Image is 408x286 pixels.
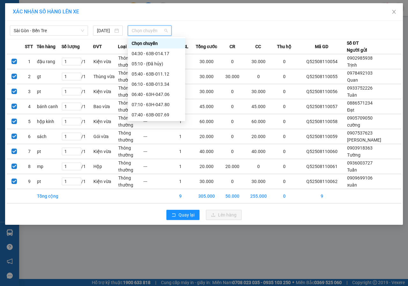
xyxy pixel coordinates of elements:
td: Kiện vừa [93,114,118,129]
td: 1 [168,144,193,159]
td: 0 [220,174,245,189]
td: Q52508110055 [297,69,347,84]
td: đậu rang [37,54,62,69]
td: / 1 [62,54,93,69]
td: 0 [272,189,297,203]
span: 0907537623 [347,130,373,136]
span: Tên hàng [37,43,55,50]
td: 4 [22,99,37,114]
td: Thùng vừa [93,69,118,84]
td: Q52508110058 [297,114,347,129]
span: Mã GD [315,43,328,50]
td: 30.000 [193,54,220,69]
td: 45.000 [245,99,272,114]
div: 07:40 - 63B-007.69 [132,111,181,118]
td: 9 [22,174,37,189]
td: Kiện vừa [93,54,118,69]
div: 05:40 - 63B-011.12 [132,70,181,77]
td: 20.000 [245,129,272,144]
span: down [76,121,80,125]
td: 305.000 [193,189,220,203]
td: Gói vừa [93,129,118,144]
td: 1 [22,54,37,69]
td: / 1 [62,144,93,159]
span: 0903918363 [347,145,373,150]
span: Decrease Value [74,77,81,80]
td: 0 [272,54,297,69]
td: Q52508110062 [297,174,347,189]
span: STT [25,43,33,50]
td: Thông thường [118,114,143,129]
td: 30.000 [193,69,220,84]
span: Sài Gòn - Bến Tre [14,26,84,35]
span: XÁC NHẬN SỐ HÀNG LÊN XE [13,9,79,15]
span: Tường [347,152,361,158]
td: Kiện vừa [93,144,118,159]
span: CC [255,43,261,50]
td: 0 [272,84,297,99]
td: 30.000 [193,174,220,189]
span: Decrease Value [74,166,81,170]
td: 40.000 [193,144,220,159]
td: 0 [220,129,245,144]
span: up [76,148,80,152]
span: 0909699106 [347,175,373,180]
td: Thông thường [118,129,143,144]
td: Kiện vừa [93,174,118,189]
td: 60.000 [245,114,272,129]
span: down [76,77,80,80]
span: Increase Value [74,103,81,106]
td: Q52508110057 [297,99,347,114]
td: 2 [22,69,37,84]
td: --- [143,129,168,144]
td: Kiện vừa [93,84,118,99]
td: 3 [22,84,37,99]
td: 30.000 [245,174,272,189]
input: 11/08/2025 [97,27,113,34]
div: Chọn chuyến [128,38,185,48]
td: 0 [220,54,245,69]
td: 0 [220,99,245,114]
td: 20.000 [193,159,220,174]
span: Quay lại [178,211,194,218]
td: 0 [272,69,297,84]
td: 8 [22,159,37,174]
td: 30.000 [245,84,272,99]
td: 0 [245,69,272,84]
td: --- [143,159,168,174]
td: --- [143,114,168,129]
span: up [76,103,80,107]
td: 9 [168,189,193,203]
span: rollback [171,213,176,218]
div: 04:30 - 63B-014.17 [132,50,181,57]
span: 0905709050 [347,115,373,121]
span: Increase Value [74,148,81,151]
td: gt [37,69,62,84]
td: mp [37,159,62,174]
div: 07:10 - 63H-047.80 [132,101,181,108]
span: Đạt [347,107,354,113]
span: Increase Value [74,163,81,166]
td: pt [37,174,62,189]
td: 30.000 [220,69,245,84]
td: 9 [297,189,347,203]
span: up [76,118,80,122]
span: ĐVT [93,43,102,50]
td: Thông thường [118,54,143,69]
td: 1 [168,174,193,189]
span: up [76,88,80,92]
td: / 1 [62,174,93,189]
td: 0 [272,174,297,189]
div: Số ĐT Người gửi [347,40,367,54]
span: down [76,92,80,95]
button: rollbackQuay lại [166,210,200,220]
span: Quan [347,77,358,83]
td: Bao vừa [93,99,118,114]
td: 0 [220,114,245,129]
td: 0 [272,144,297,159]
td: 60.000 [193,114,220,129]
span: [PERSON_NAME] [347,137,381,143]
button: uploadLên hàng [206,210,242,220]
td: hộp kính [37,114,62,129]
td: Thông thường [118,174,143,189]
